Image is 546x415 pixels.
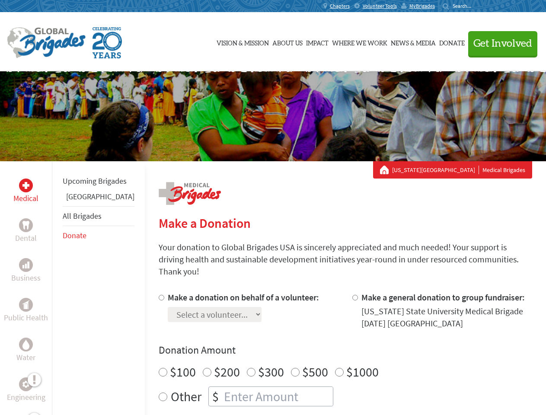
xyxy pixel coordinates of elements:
li: Ghana [63,191,134,206]
label: Make a donation on behalf of a volunteer: [168,292,319,303]
img: Business [22,262,29,268]
div: Medical Brigades [380,166,525,174]
p: Business [11,272,41,284]
span: Volunteer Tools [363,3,397,10]
label: $100 [170,364,196,380]
li: Donate [63,226,134,245]
a: BusinessBusiness [11,258,41,284]
h2: Make a Donation [159,215,532,231]
p: Medical [13,192,38,204]
img: Public Health [22,300,29,309]
div: $ [209,387,222,406]
div: Dental [19,218,33,232]
a: Upcoming Brigades [63,176,127,186]
img: Engineering [22,381,29,388]
img: logo-medical.png [159,182,221,205]
a: Impact [306,20,329,64]
p: Public Health [4,312,48,324]
div: Engineering [19,377,33,391]
input: Search... [453,3,477,9]
img: Global Brigades Celebrating 20 Years [93,27,122,58]
span: Chapters [330,3,350,10]
div: Business [19,258,33,272]
h4: Donation Amount [159,343,532,357]
p: Water [16,351,35,364]
p: Engineering [7,391,45,403]
a: WaterWater [16,338,35,364]
a: About Us [272,20,303,64]
a: Vision & Mission [217,20,269,64]
label: Other [171,386,201,406]
p: Your donation to Global Brigades USA is sincerely appreciated and much needed! Your support is dr... [159,241,532,278]
a: [GEOGRAPHIC_DATA] [66,192,134,201]
span: MyBrigades [409,3,435,10]
img: Water [22,339,29,349]
button: Get Involved [468,31,537,56]
input: Enter Amount [222,387,333,406]
li: All Brigades [63,206,134,226]
label: $300 [258,364,284,380]
a: Donate [439,20,465,64]
img: Global Brigades Logo [7,27,86,58]
label: Make a general donation to group fundraiser: [361,292,525,303]
a: News & Media [391,20,436,64]
p: Dental [15,232,37,244]
div: Public Health [19,298,33,312]
div: Water [19,338,33,351]
a: All Brigades [63,211,102,221]
a: MedicalMedical [13,179,38,204]
img: Dental [22,221,29,229]
a: Donate [63,230,86,240]
a: DentalDental [15,218,37,244]
div: [US_STATE] State University Medical Brigade [DATE] [GEOGRAPHIC_DATA] [361,305,532,329]
label: $500 [302,364,328,380]
label: $200 [214,364,240,380]
li: Upcoming Brigades [63,172,134,191]
img: Medical [22,182,29,189]
a: Public HealthPublic Health [4,298,48,324]
a: EngineeringEngineering [7,377,45,403]
span: Get Involved [473,38,532,49]
label: $1000 [346,364,379,380]
div: Medical [19,179,33,192]
a: [US_STATE][GEOGRAPHIC_DATA] [392,166,479,174]
a: Where We Work [332,20,387,64]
